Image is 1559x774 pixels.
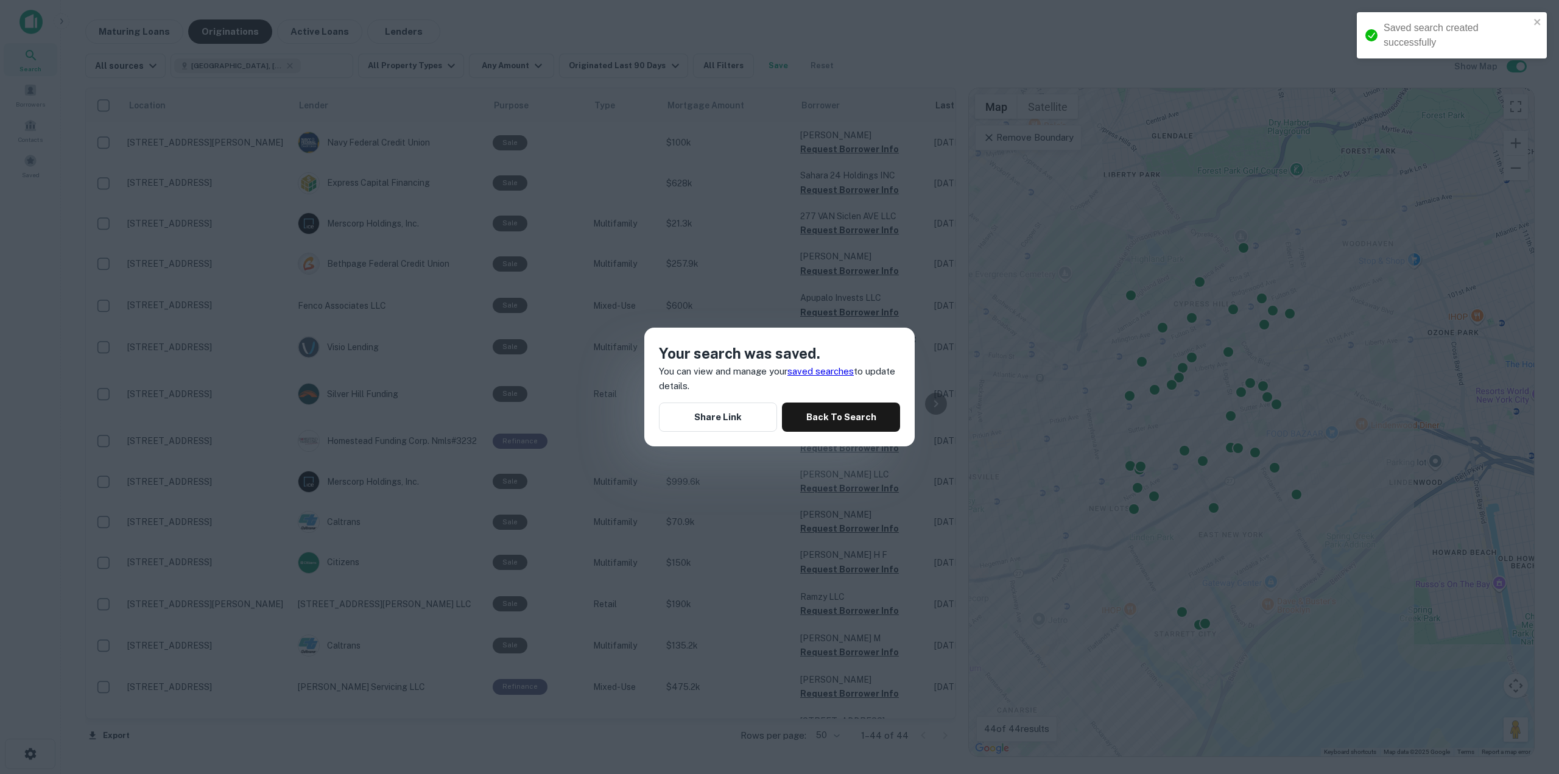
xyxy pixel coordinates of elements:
button: Share Link [659,403,777,432]
button: Back To Search [782,403,900,432]
div: Saved search created successfully [1384,21,1530,50]
h4: Your search was saved. [659,342,900,364]
p: You can view and manage your to update details. [659,364,900,393]
iframe: Chat Widget [1498,677,1559,735]
button: close [1533,17,1542,29]
a: saved searches [787,366,854,376]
